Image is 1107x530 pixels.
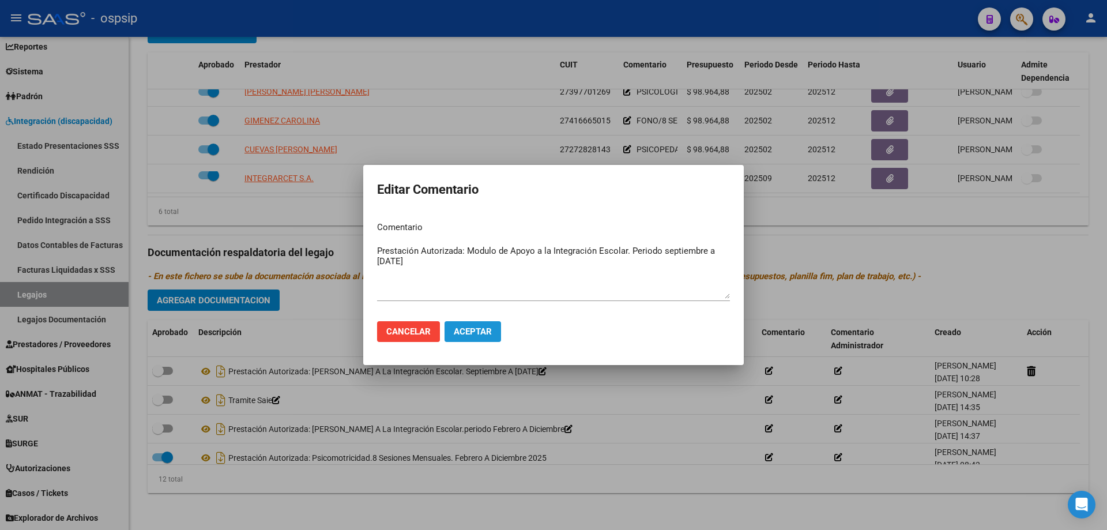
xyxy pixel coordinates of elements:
[377,221,730,234] p: Comentario
[377,321,440,342] button: Cancelar
[1068,491,1095,518] div: Open Intercom Messenger
[386,326,431,337] span: Cancelar
[377,179,730,201] h2: Editar Comentario
[445,321,501,342] button: Aceptar
[454,326,492,337] span: Aceptar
